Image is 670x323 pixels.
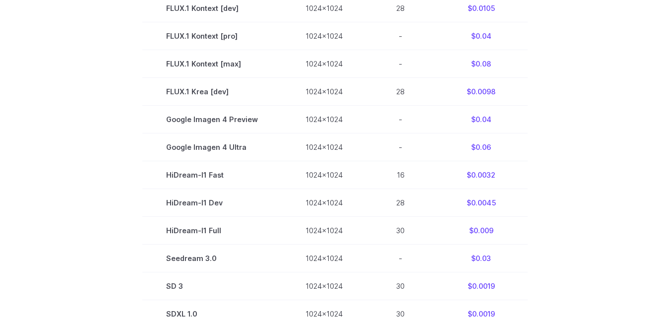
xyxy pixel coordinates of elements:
td: FLUX.1 Kontext [pro] [142,22,282,50]
td: SD 3 [142,272,282,300]
td: - [366,22,434,50]
td: FLUX.1 Kontext [max] [142,50,282,77]
td: $0.04 [434,22,528,50]
td: 1024x1024 [282,133,366,161]
td: $0.0098 [434,77,528,105]
td: $0.009 [434,217,528,245]
td: FLUX.1 Krea [dev] [142,77,282,105]
td: 30 [366,272,434,300]
td: $0.03 [434,245,528,272]
td: - [366,50,434,77]
td: Google Imagen 4 Ultra [142,133,282,161]
td: 28 [366,77,434,105]
td: $0.0019 [434,272,528,300]
td: 1024x1024 [282,105,366,133]
td: - [366,105,434,133]
td: HiDream-I1 Full [142,217,282,245]
td: 1024x1024 [282,50,366,77]
td: Seedream 3.0 [142,245,282,272]
td: $0.06 [434,133,528,161]
td: $0.0045 [434,189,528,216]
td: 30 [366,217,434,245]
td: 1024x1024 [282,189,366,216]
td: 1024x1024 [282,161,366,189]
td: 16 [366,161,434,189]
td: $0.0032 [434,161,528,189]
td: - [366,133,434,161]
td: 1024x1024 [282,22,366,50]
td: $0.08 [434,50,528,77]
td: - [366,245,434,272]
td: 1024x1024 [282,245,366,272]
td: $0.04 [434,105,528,133]
td: HiDream-I1 Fast [142,161,282,189]
td: 1024x1024 [282,217,366,245]
td: 1024x1024 [282,272,366,300]
td: 28 [366,189,434,216]
td: HiDream-I1 Dev [142,189,282,216]
td: Google Imagen 4 Preview [142,105,282,133]
td: 1024x1024 [282,77,366,105]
